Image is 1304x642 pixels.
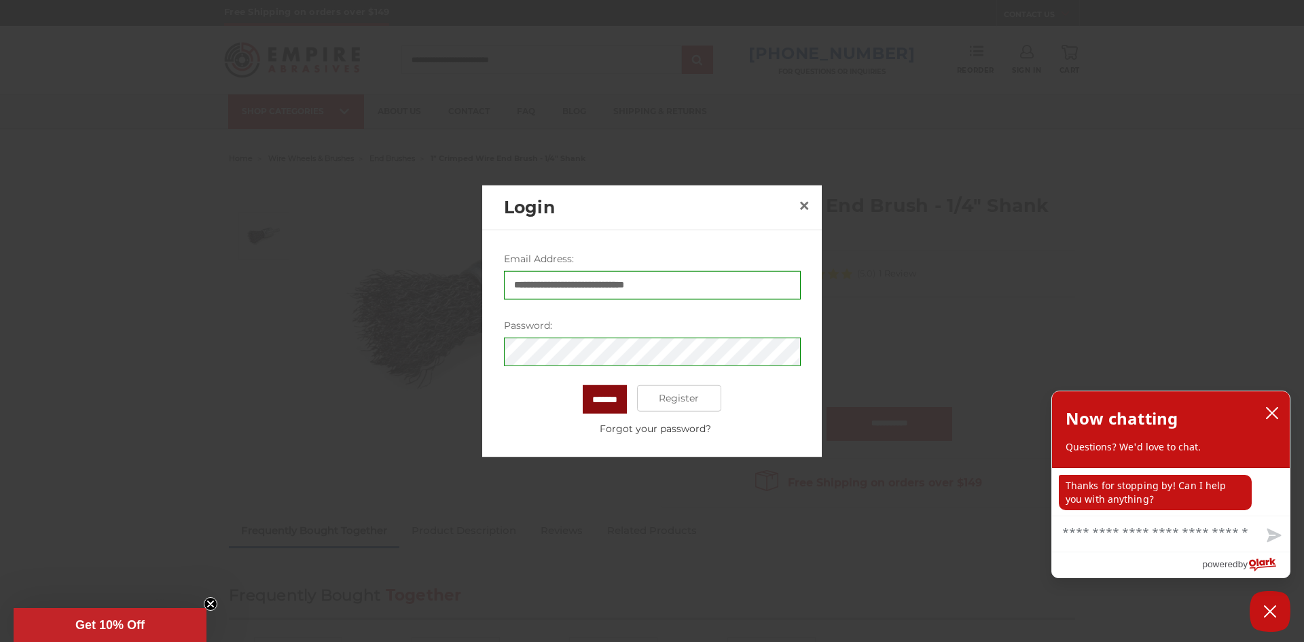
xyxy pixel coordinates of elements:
h2: Login [504,194,793,220]
a: Close [793,195,815,217]
p: Questions? We'd love to chat. [1066,440,1276,454]
a: Powered by Olark [1202,552,1290,577]
span: Get 10% Off [75,618,145,632]
button: close chatbox [1261,403,1283,423]
a: Register [637,385,722,412]
button: Close Chatbox [1250,591,1290,632]
label: Email Address: [504,251,801,266]
span: by [1238,556,1248,573]
span: powered [1202,556,1237,573]
h2: Now chatting [1066,405,1178,432]
span: × [798,192,810,219]
button: Send message [1256,520,1290,552]
button: Close teaser [204,597,217,611]
div: chat [1052,468,1290,516]
a: Forgot your password? [511,421,800,435]
label: Password: [504,318,801,332]
p: Thanks for stopping by! Can I help you with anything? [1059,475,1252,510]
div: olark chatbox [1051,391,1290,578]
div: Get 10% OffClose teaser [14,608,206,642]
